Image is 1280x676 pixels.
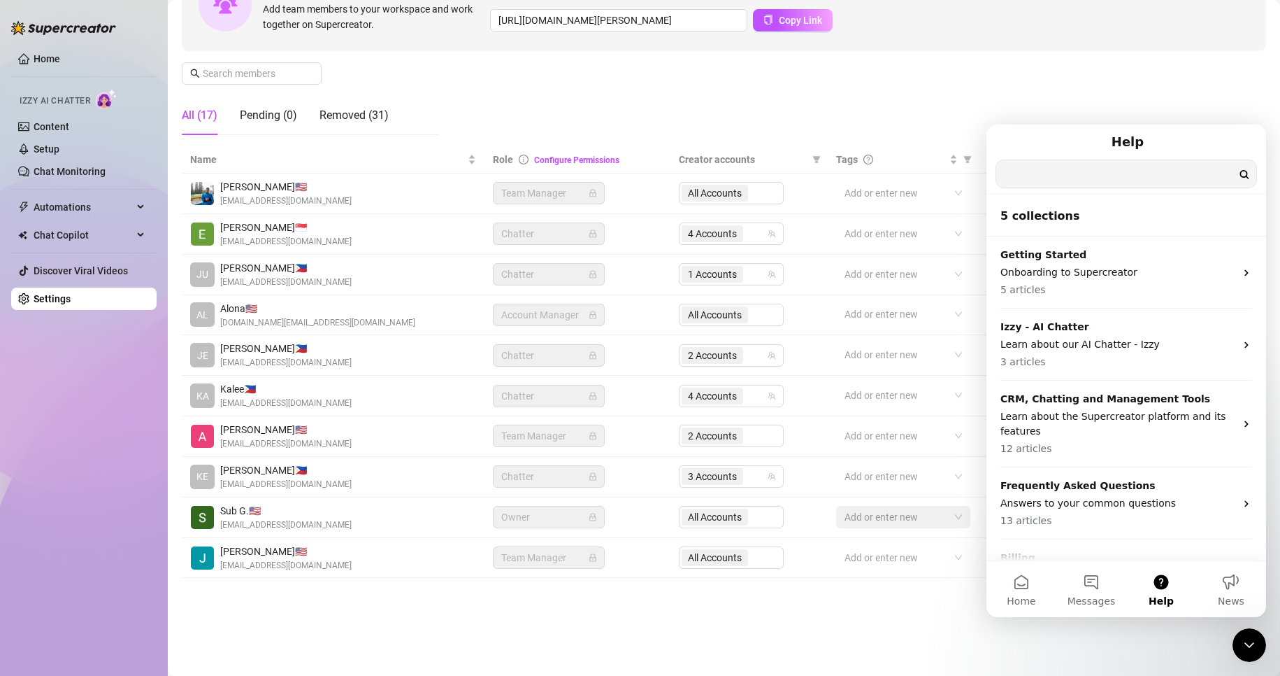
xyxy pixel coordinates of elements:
[986,125,1266,617] iframe: Intercom live chat
[18,230,27,240] img: Chat Copilot
[34,196,133,218] span: Automations
[220,260,352,276] span: [PERSON_NAME] 🇵🇭
[682,266,743,283] span: 1 Accounts
[220,381,352,397] span: Kalee 🇵🇭
[190,152,465,167] span: Name
[501,547,596,568] span: Team Manager
[768,270,776,279] span: team
[753,9,833,31] button: Copy Link
[34,166,106,177] a: Chat Monitoring
[263,1,484,32] span: Add team members to your workspace and work together on Supercreator.
[240,107,297,124] div: Pending (0)
[589,432,597,440] span: lock
[220,397,352,410] span: [EMAIL_ADDRESS][DOMAIN_NAME]
[682,347,743,364] span: 2 Accounts
[220,544,352,559] span: [PERSON_NAME] 🇺🇸
[220,463,352,478] span: [PERSON_NAME] 🇵🇭
[682,468,743,485] span: 3 Accounts
[196,469,208,484] span: KE
[534,155,619,165] a: Configure Permissions
[589,189,597,197] span: lock
[1232,628,1266,662] iframe: Intercom live chat
[501,425,596,446] span: Team Manager
[203,66,302,81] input: Search members
[220,195,352,208] span: [EMAIL_ADDRESS][DOMAIN_NAME]
[11,21,116,35] img: logo-BBDzfeDw.svg
[34,224,133,246] span: Chat Copilot
[501,345,596,366] span: Chatter
[191,506,214,529] img: Sub Genius
[18,202,29,213] span: thunderbolt
[34,265,128,276] a: Discover Viral Videos
[768,392,776,400] span: team
[768,230,776,238] span: team
[589,351,597,360] span: lock
[190,69,200,78] span: search
[501,466,596,487] span: Chatter
[96,89,117,109] img: AI Chatter
[34,121,69,132] a: Content
[961,149,975,170] span: filter
[589,392,597,400] span: lock
[20,94,90,108] span: Izzy AI Chatter
[220,437,352,451] span: [EMAIL_ADDRESS][DOMAIN_NAME]
[191,223,214,246] img: Eduardo Leon Jr
[191,182,214,205] img: Emad Ataei
[220,356,352,369] span: [EMAIL_ADDRESS][DOMAIN_NAME]
[810,149,824,170] span: filter
[682,225,743,242] span: 4 Accounts
[196,388,209,404] span: KA
[34,53,60,64] a: Home
[589,230,597,238] span: lock
[220,235,352,248] span: [EMAIL_ADDRESS][DOMAIN_NAME]
[812,155,821,164] span: filter
[682,388,743,404] span: 4 Accounts
[220,341,352,356] span: [PERSON_NAME] 🇵🇭
[679,152,807,167] span: Creator accounts
[220,478,352,491] span: [EMAIL_ADDRESS][DOMAIN_NAME]
[688,348,737,363] span: 2 Accounts
[589,270,597,279] span: lock
[688,226,737,241] span: 4 Accounts
[220,179,352,195] span: [PERSON_NAME] 🇺🇸
[319,107,389,124] div: Removed (31)
[768,472,776,481] span: team
[979,146,1082,174] th: Commission (%)
[493,154,513,165] span: Role
[501,264,596,285] span: Chatter
[963,155,972,164] span: filter
[220,316,415,330] span: [DOMAIN_NAME][EMAIL_ADDRESS][DOMAIN_NAME]
[220,276,352,289] span: [EMAIL_ADDRESS][DOMAIN_NAME]
[220,559,352,572] span: [EMAIL_ADDRESS][DOMAIN_NAME]
[589,513,597,521] span: lock
[501,304,596,325] span: Account Manager
[768,351,776,360] span: team
[197,348,208,363] span: JE
[501,507,596,528] span: Owner
[220,301,415,316] span: Alona 🇺🇸
[220,422,352,437] span: [PERSON_NAME] 🇺🇸
[220,220,352,235] span: [PERSON_NAME] 🇸🇬
[863,155,873,164] span: question-circle
[688,267,737,282] span: 1 Accounts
